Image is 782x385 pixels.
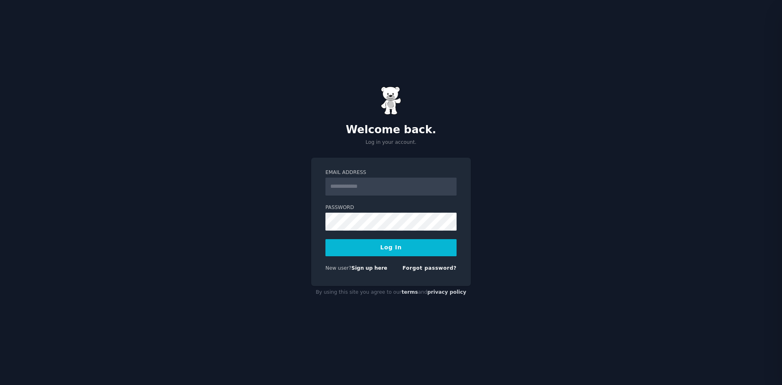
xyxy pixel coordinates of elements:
p: Log in your account. [311,139,471,146]
label: Password [325,204,457,211]
span: New user? [325,265,351,271]
div: By using this site you agree to our and [311,286,471,299]
a: Forgot password? [402,265,457,271]
a: Sign up here [351,265,387,271]
img: Gummy Bear [381,86,401,115]
button: Log In [325,239,457,256]
a: privacy policy [427,289,466,295]
label: Email Address [325,169,457,176]
a: terms [402,289,418,295]
h2: Welcome back. [311,123,471,136]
